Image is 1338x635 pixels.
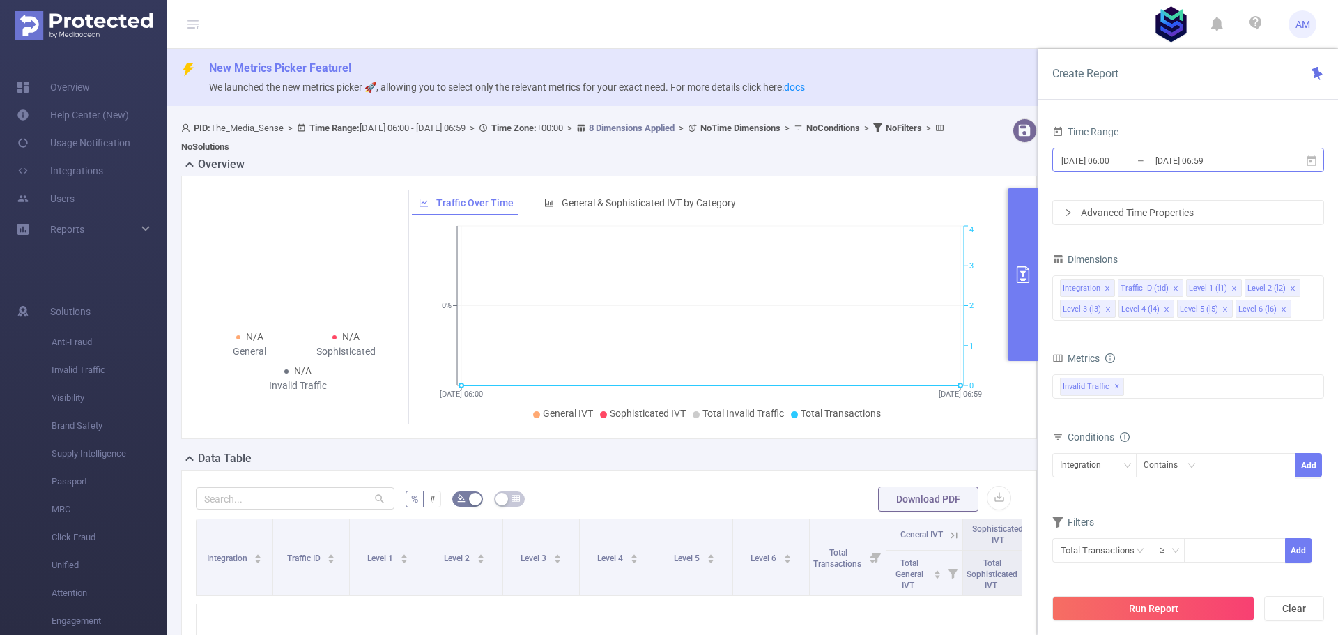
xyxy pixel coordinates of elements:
span: Brand Safety [52,412,167,440]
div: Sort [933,568,941,576]
li: Level 3 (l3) [1060,300,1116,318]
b: Time Zone: [491,123,537,133]
span: Traffic ID [287,553,323,563]
div: Integration [1060,454,1111,477]
span: Invalid Traffic [52,356,167,384]
i: icon: line-chart [419,198,429,208]
span: We launched the new metrics picker 🚀, allowing you to select only the relevant metrics for your e... [209,82,805,93]
i: icon: close [1105,306,1112,314]
i: icon: caret-down [630,558,638,562]
span: Total Sophisticated IVT [967,558,1017,590]
div: Level 2 (l2) [1247,280,1286,298]
span: General IVT [900,530,943,540]
span: Visibility [52,384,167,412]
li: Integration [1060,279,1115,297]
tspan: 4 [969,226,974,235]
div: General [201,344,298,359]
button: Add [1284,538,1312,563]
span: > [563,123,576,133]
i: icon: caret-up [934,568,941,572]
span: Solutions [50,298,91,326]
button: Add [1295,453,1322,477]
span: Level 6 [751,553,778,563]
tspan: [DATE] 06:59 [939,390,982,399]
span: Metrics [1052,353,1100,364]
div: Sophisticated [298,344,395,359]
span: Level 1 [367,553,395,563]
button: Download PDF [878,487,978,512]
i: icon: close [1222,306,1229,314]
a: Reports [50,215,84,243]
b: No Time Dimensions [700,123,780,133]
li: Level 5 (l5) [1177,300,1233,318]
span: Sophisticated IVT [972,524,1023,545]
span: Anti-Fraud [52,328,167,356]
i: icon: caret-down [707,558,714,562]
li: Traffic ID (tid) [1118,279,1183,297]
div: Level 6 (l6) [1238,300,1277,319]
span: General IVT [543,408,593,419]
h2: Data Table [198,450,252,467]
input: Start date [1060,151,1173,170]
i: Filter menu [943,551,962,595]
i: icon: close [1280,306,1287,314]
div: Level 3 (l3) [1063,300,1101,319]
span: The_Media_Sense [DATE] 06:00 - [DATE] 06:59 +00:00 [181,123,948,152]
i: icon: table [512,494,520,503]
button: Run Report [1052,596,1254,621]
span: Dimensions [1052,254,1118,265]
div: Sort [327,552,335,560]
i: icon: bar-chart [544,198,554,208]
span: Total Transactions [801,408,881,419]
span: Engagement [52,607,167,635]
div: Contains [1144,454,1187,477]
span: Unified [52,551,167,579]
div: ≥ [1160,539,1174,562]
div: icon: rightAdvanced Time Properties [1053,201,1323,224]
span: Level 2 [444,553,472,563]
span: N/A [342,331,360,342]
span: > [860,123,873,133]
i: icon: caret-up [630,552,638,556]
i: icon: caret-up [328,552,335,556]
i: Filter menu [866,519,886,595]
div: Sort [254,552,262,560]
b: PID: [194,123,210,133]
i: icon: down [1171,546,1180,556]
i: Filter menu [1020,551,1039,595]
span: Total General IVT [895,558,923,590]
b: No Filters [886,123,922,133]
tspan: 0 [969,381,974,390]
span: Conditions [1068,431,1130,443]
span: Create Report [1052,67,1118,80]
span: Level 5 [674,553,702,563]
i: icon: right [1064,208,1072,217]
span: Traffic Over Time [436,197,514,208]
span: Passport [52,468,167,496]
div: Level 5 (l5) [1180,300,1218,319]
i: icon: caret-down [553,558,561,562]
span: Time Range [1052,126,1118,137]
b: No Solutions [181,141,229,152]
u: 8 Dimensions Applied [589,123,675,133]
i: icon: thunderbolt [181,63,195,77]
i: icon: caret-up [477,552,484,556]
i: icon: down [1123,461,1132,471]
div: Sort [400,552,408,560]
input: End date [1154,151,1267,170]
span: MRC [52,496,167,523]
i: icon: info-circle [1120,432,1130,442]
i: icon: close [1172,285,1179,293]
span: ✕ [1114,378,1120,395]
span: Sophisticated IVT [610,408,686,419]
span: N/A [294,365,312,376]
span: Attention [52,579,167,607]
span: Supply Intelligence [52,440,167,468]
i: icon: bg-colors [457,494,466,503]
div: Level 1 (l1) [1189,280,1227,298]
li: Level 4 (l4) [1118,300,1174,318]
input: Search... [196,487,394,510]
h2: Overview [198,156,245,173]
tspan: [DATE] 06:00 [440,390,483,399]
div: Sort [707,552,715,560]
